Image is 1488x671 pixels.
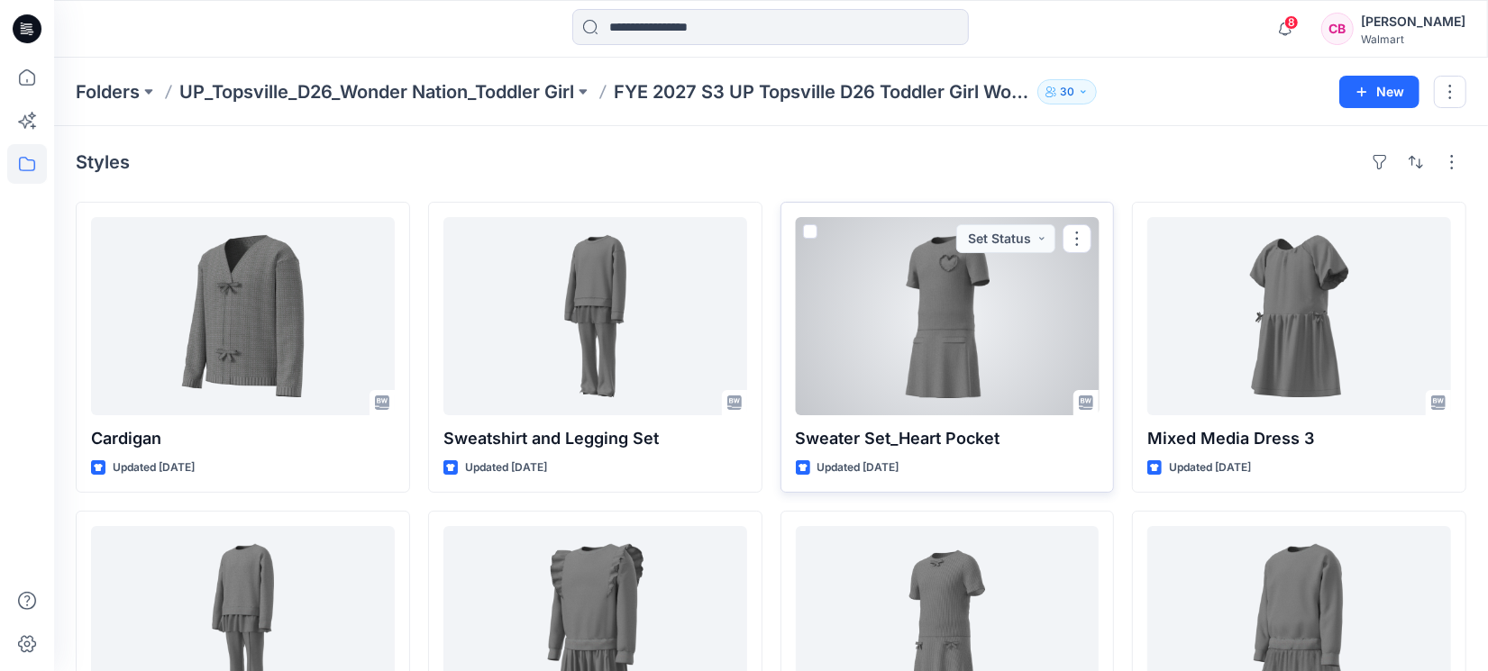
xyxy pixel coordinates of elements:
[1147,217,1451,415] a: Mixed Media Dress 3
[796,217,1100,415] a: Sweater Set_Heart Pocket
[465,458,547,477] p: Updated [DATE]
[443,217,747,415] a: Sweatshirt and Legging Set
[91,426,395,451] p: Cardigan
[76,151,130,173] h4: Styles
[443,426,747,451] p: Sweatshirt and Legging Set
[1361,11,1465,32] div: [PERSON_NAME]
[1169,458,1251,477] p: Updated [DATE]
[1060,82,1074,102] p: 30
[1147,426,1451,451] p: Mixed Media Dress 3
[91,217,395,415] a: Cardigan
[1339,76,1420,108] button: New
[1037,79,1097,104] button: 30
[113,458,195,477] p: Updated [DATE]
[179,79,574,104] a: UP_Topsville_D26_Wonder Nation_Toddler Girl
[796,426,1100,451] p: Sweater Set_Heart Pocket
[817,458,899,477] p: Updated [DATE]
[1361,32,1465,46] div: Walmart
[614,79,1030,104] p: FYE 2027 S3 UP Topsville D26 Toddler Girl Wonder Nation
[1321,13,1354,45] div: CB
[1284,15,1299,30] span: 8
[76,79,140,104] a: Folders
